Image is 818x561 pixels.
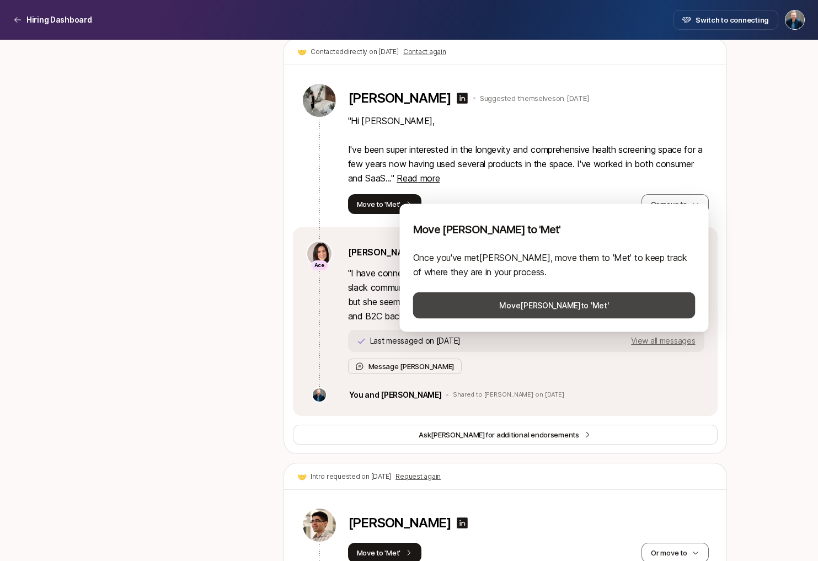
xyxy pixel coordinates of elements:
[313,388,326,402] img: ACg8ocLS2l1zMprXYdipp7mfi5ZAPgYYEnnfB-SEFN0Ix-QHc6UIcGI=s160-c
[397,173,440,184] span: Read more
[348,330,704,352] button: Last messaged on [DATE]View all messages
[413,250,696,279] p: Once you've met [PERSON_NAME] , move them to 'Met' to keep track of where they are in your process.
[413,292,696,319] button: Move[PERSON_NAME]to 'Met'
[344,47,367,56] span: directly
[297,45,307,58] span: 🤝
[297,470,307,483] span: 🤝
[314,261,325,270] p: Ace
[293,425,718,445] button: Ask[PERSON_NAME]for additional endorsements
[403,47,446,57] button: Contact again
[348,90,451,106] p: [PERSON_NAME]
[348,245,420,259] a: [PERSON_NAME]
[641,194,708,214] button: Or move to
[785,10,804,29] img: Sagan Schultz
[413,222,696,237] p: Move [PERSON_NAME] to 'Met'
[395,472,441,482] button: Request again
[785,10,805,30] button: Sagan Schultz
[631,337,695,345] span: View all messages
[348,515,451,531] p: [PERSON_NAME]
[480,93,589,104] p: Suggested themselves on [DATE]
[303,509,336,542] img: 222e4539_faf0_4343_8ec7_5e9c1361c835.jpg
[348,266,704,323] p: " I have connected with [PERSON_NAME] in the past through Designer Fund's private slack community...
[348,359,462,374] button: Message [PERSON_NAME]
[348,194,422,214] button: Move to 'Met'
[349,388,442,402] p: You and [PERSON_NAME]
[348,114,709,185] p: " Hi [PERSON_NAME], I've been super interested in the longevity and comprehensive health screenin...
[673,10,778,30] button: Switch to connecting
[303,84,336,117] img: ac00849f_a54a_4077_8358_f658194fc011.jpg
[307,242,332,266] img: 71d7b91d_d7cb_43b4_a7ea_a9b2f2cc6e03.jpg
[431,430,485,439] span: [PERSON_NAME]
[26,13,92,26] p: Hiring Dashboard
[370,337,461,345] p: Last messaged on [DATE]
[696,14,769,25] span: Switch to connecting
[453,391,564,399] p: Shared to [PERSON_NAME] on [DATE]
[311,47,399,57] p: Contacted on [DATE]
[311,472,391,482] p: Intro requested on [DATE]
[419,429,579,440] span: Ask for additional endorsements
